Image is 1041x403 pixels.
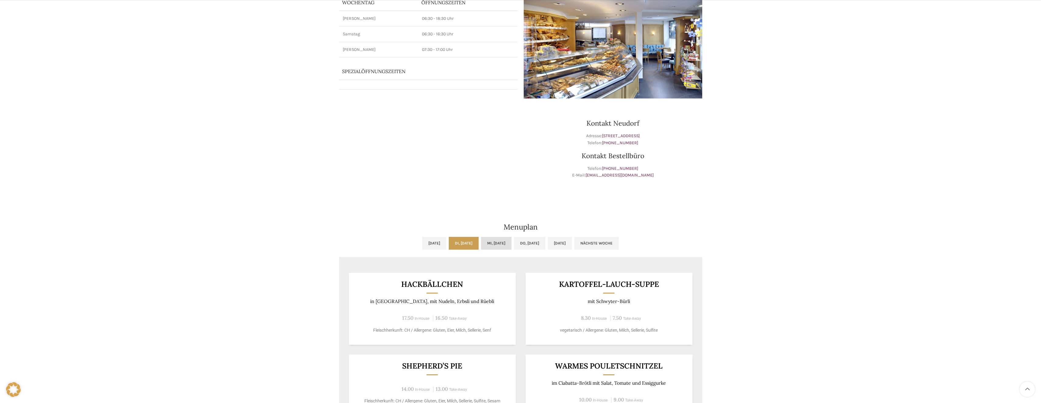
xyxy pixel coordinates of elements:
span: 14.00 [402,386,414,392]
span: 8.30 [581,315,591,321]
span: Take-Away [449,316,467,321]
iframe: schwyter martinsbruggstrasse [339,105,518,196]
p: vegetarisch / Allergene: Gluten, Milch, Sellerie, Sulfite [533,327,685,333]
span: 16.50 [435,315,448,321]
p: in [GEOGRAPHIC_DATA], mit Nudeln, Erbsli und Rüebli [356,298,508,304]
h2: Menuplan [339,223,702,231]
span: In-House [593,398,608,402]
p: Spezialöffnungszeiten [342,68,497,75]
p: Samstag [343,31,415,37]
p: Fleischherkunft: CH / Allergene: Gluten, Eier, Milch, Sellerie, Senf [356,327,508,333]
span: 7.50 [613,315,622,321]
span: Take-Away [625,398,643,402]
a: [EMAIL_ADDRESS][DOMAIN_NAME] [586,173,654,178]
a: [DATE] [548,237,572,250]
h3: Shepherd’s Pie [356,362,508,370]
p: [PERSON_NAME] [343,16,415,22]
span: In-House [592,316,607,321]
a: Do, [DATE] [514,237,545,250]
span: 10.00 [579,396,592,403]
span: 13.00 [436,386,448,392]
p: 07:30 - 17:00 Uhr [422,47,514,53]
a: [DATE] [422,237,446,250]
p: 06:30 - 16:30 Uhr [422,31,514,37]
span: In-House [415,387,430,392]
p: Adresse: Telefon: [524,133,702,146]
a: Mi, [DATE] [481,237,512,250]
h3: Warmes Pouletschnitzel [533,362,685,370]
span: 17.50 [402,315,413,321]
span: Take-Away [449,387,467,392]
a: Di, [DATE] [449,237,479,250]
h3: Hackbällchen [356,280,508,288]
span: In-House [415,316,430,321]
a: Nächste Woche [574,237,619,250]
h3: Kontakt Neudorf [524,120,702,127]
a: [PHONE_NUMBER] [602,166,638,171]
h3: Kontakt Bestellbüro [524,152,702,159]
a: [STREET_ADDRESS] [602,133,640,138]
span: 9.00 [614,396,624,403]
span: Take-Away [623,316,641,321]
p: im Ciabatta-Brötli mit Salat, Tomate und Essiggurke [533,380,685,386]
p: [PERSON_NAME] [343,47,415,53]
a: Scroll to top button [1020,382,1035,397]
p: 06:30 - 18:30 Uhr [422,16,514,22]
h3: Kartoffel-Lauch-Suppe [533,280,685,288]
p: mit Schwyter-Bürli [533,298,685,304]
p: Telefon: E-Mail: [524,165,702,179]
a: [PHONE_NUMBER] [602,140,638,145]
